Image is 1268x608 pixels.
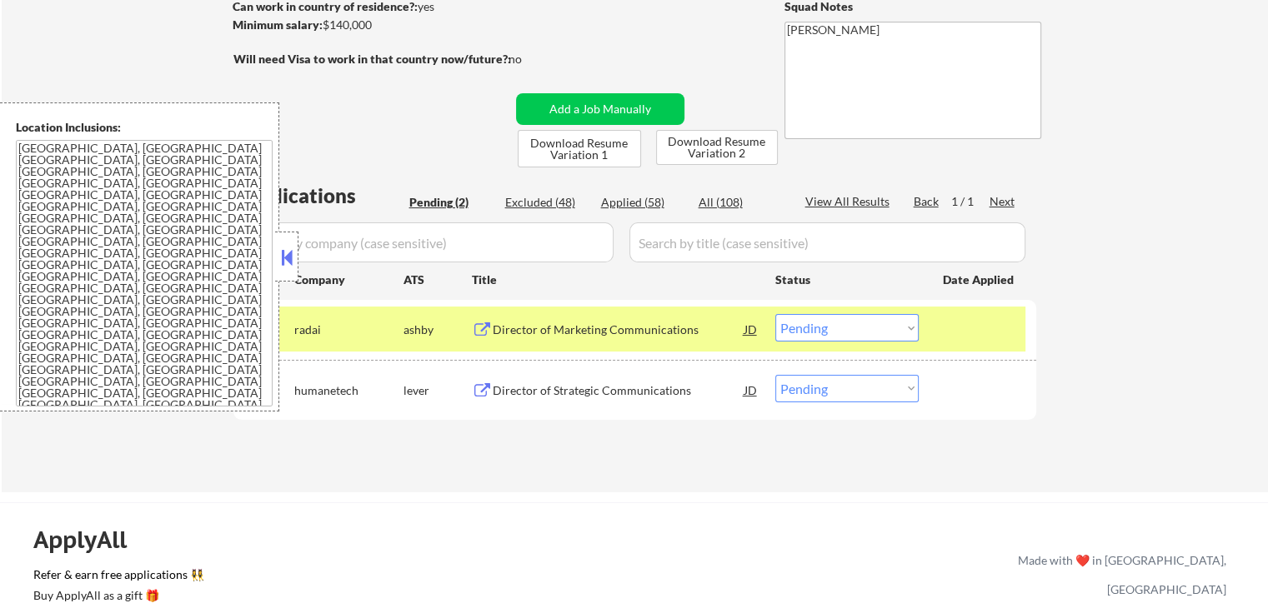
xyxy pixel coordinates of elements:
[775,264,919,294] div: Status
[601,194,684,211] div: Applied (58)
[943,272,1016,288] div: Date Applied
[33,569,669,586] a: Refer & earn free applications 👯‍♀️
[294,382,403,399] div: humanetech
[233,17,323,32] strong: Minimum salary:
[493,382,744,399] div: Director of Strategic Communications
[743,314,759,344] div: JD
[743,375,759,405] div: JD
[33,526,146,554] div: ApplyAll
[294,272,403,288] div: Company
[16,119,273,136] div: Location Inclusions:
[509,51,556,67] div: no
[403,382,472,399] div: lever
[656,130,778,165] button: Download Resume Variation 2
[33,590,200,601] div: Buy ApplyAll as a gift 🎁
[516,93,684,125] button: Add a Job Manually
[805,193,895,210] div: View All Results
[699,194,782,211] div: All (108)
[914,193,940,210] div: Back
[990,193,1016,210] div: Next
[472,272,759,288] div: Title
[951,193,990,210] div: 1 / 1
[505,194,589,211] div: Excluded (48)
[233,17,510,33] div: $140,000
[493,321,744,338] div: Director of Marketing Communications
[1011,546,1226,604] div: Made with ❤️ in [GEOGRAPHIC_DATA], [GEOGRAPHIC_DATA]
[294,321,403,338] div: radai
[33,586,200,607] a: Buy ApplyAll as a gift 🎁
[403,272,472,288] div: ATS
[403,321,472,338] div: ashby
[629,222,1025,262] input: Search by title (case sensitive)
[409,194,493,211] div: Pending (2)
[518,130,641,167] button: Download Resume Variation 1
[238,186,403,206] div: Applications
[238,222,614,262] input: Search by company (case sensitive)
[233,52,511,66] strong: Will need Visa to work in that country now/future?:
